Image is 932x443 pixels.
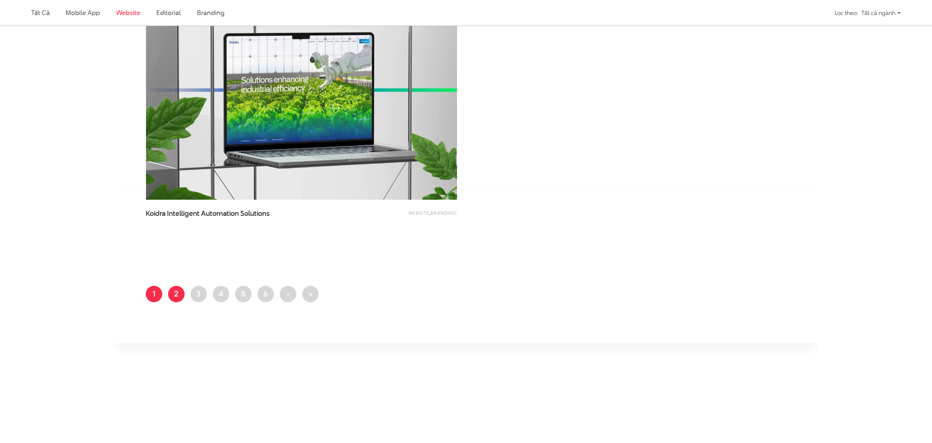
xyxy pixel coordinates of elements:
[156,8,181,17] a: Editorial
[286,288,289,299] span: ›
[257,286,274,302] a: 6
[240,208,270,218] span: Solutions
[116,8,140,17] a: Website
[431,210,457,216] a: Branding
[167,208,200,218] span: Intelligent
[146,209,292,227] a: Koidra Intelligent Automation Solutions
[146,208,166,218] span: Koidra
[197,8,224,17] a: Branding
[213,286,229,302] a: 4
[201,208,239,218] span: Automation
[190,286,207,302] a: 3
[408,210,430,216] a: Website
[308,288,313,299] span: »
[168,286,185,302] a: 2
[235,286,252,302] a: 5
[333,209,457,224] div: ,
